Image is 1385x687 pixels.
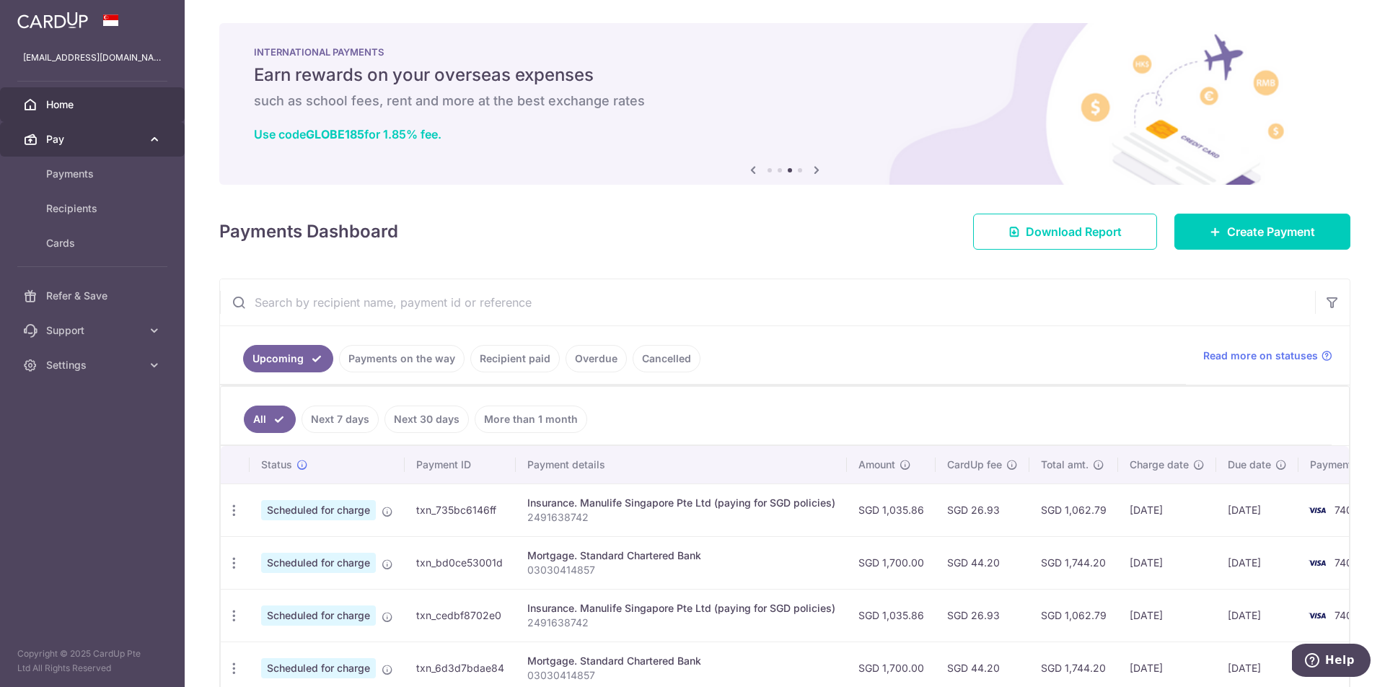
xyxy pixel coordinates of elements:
span: Due date [1228,458,1271,472]
span: CardUp fee [947,458,1002,472]
span: 7400 [1335,504,1359,516]
a: Upcoming [243,345,333,372]
img: Bank Card [1303,607,1332,624]
h5: Earn rewards on your overseas expenses [254,64,1316,87]
img: Bank Card [1303,502,1332,519]
p: 03030414857 [527,563,835,577]
td: SGD 1,035.86 [847,483,936,536]
a: Cancelled [633,345,700,372]
span: Home [46,97,141,112]
span: Download Report [1026,223,1122,240]
span: 7400 [1335,556,1359,569]
img: International Payment Banner [219,23,1350,185]
span: Create Payment [1227,223,1315,240]
a: Download Report [973,214,1157,250]
td: txn_bd0ce53001d [405,536,516,589]
img: CardUp [17,12,88,29]
span: Cards [46,236,141,250]
span: Amount [858,458,895,472]
a: Use codeGLOBE185for 1.85% fee. [254,127,441,141]
td: SGD 26.93 [936,589,1029,642]
div: Mortgage. Standard Chartered Bank [527,654,835,668]
span: Payments [46,167,141,181]
td: SGD 1,035.86 [847,589,936,642]
a: Create Payment [1174,214,1350,250]
span: Recipients [46,201,141,216]
span: Scheduled for charge [261,605,376,626]
td: [DATE] [1118,483,1216,536]
p: [EMAIL_ADDRESS][DOMAIN_NAME] [23,51,162,65]
a: Read more on statuses [1203,349,1332,363]
span: Read more on statuses [1203,349,1318,363]
td: txn_cedbf8702e0 [405,589,516,642]
h4: Payments Dashboard [219,219,398,245]
span: Total amt. [1041,458,1089,472]
td: SGD 44.20 [936,536,1029,589]
b: GLOBE185 [306,127,364,141]
td: SGD 1,744.20 [1029,536,1118,589]
span: 7400 [1335,609,1359,621]
td: [DATE] [1216,589,1298,642]
span: Support [46,323,141,338]
span: Scheduled for charge [261,553,376,573]
span: Scheduled for charge [261,500,376,520]
td: [DATE] [1118,536,1216,589]
div: Insurance. Manulife Singapore Pte Ltd (paying for SGD policies) [527,496,835,510]
td: SGD 1,700.00 [847,536,936,589]
span: Charge date [1130,458,1189,472]
div: Mortgage. Standard Chartered Bank [527,548,835,563]
span: Refer & Save [46,289,141,303]
th: Payment ID [405,446,516,483]
p: 2491638742 [527,510,835,525]
p: INTERNATIONAL PAYMENTS [254,46,1316,58]
th: Payment details [516,446,847,483]
div: Insurance. Manulife Singapore Pte Ltd (paying for SGD policies) [527,601,835,616]
a: Next 30 days [384,406,469,433]
a: Recipient paid [470,345,560,372]
a: Overdue [566,345,627,372]
td: txn_735bc6146ff [405,483,516,536]
td: [DATE] [1216,483,1298,536]
p: 03030414857 [527,668,835,683]
td: SGD 1,062.79 [1029,589,1118,642]
img: Bank Card [1303,554,1332,572]
span: Status [261,458,292,472]
iframe: Opens a widget where you can find more information [1292,644,1371,680]
a: Payments on the way [339,345,465,372]
span: Pay [46,132,141,146]
span: Scheduled for charge [261,658,376,678]
a: Next 7 days [302,406,379,433]
td: [DATE] [1118,589,1216,642]
a: More than 1 month [475,406,587,433]
p: 2491638742 [527,616,835,630]
td: SGD 26.93 [936,483,1029,536]
td: SGD 1,062.79 [1029,483,1118,536]
td: [DATE] [1216,536,1298,589]
a: All [244,406,296,433]
input: Search by recipient name, payment id or reference [220,279,1315,325]
span: Settings [46,358,141,372]
h6: such as school fees, rent and more at the best exchange rates [254,92,1316,110]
